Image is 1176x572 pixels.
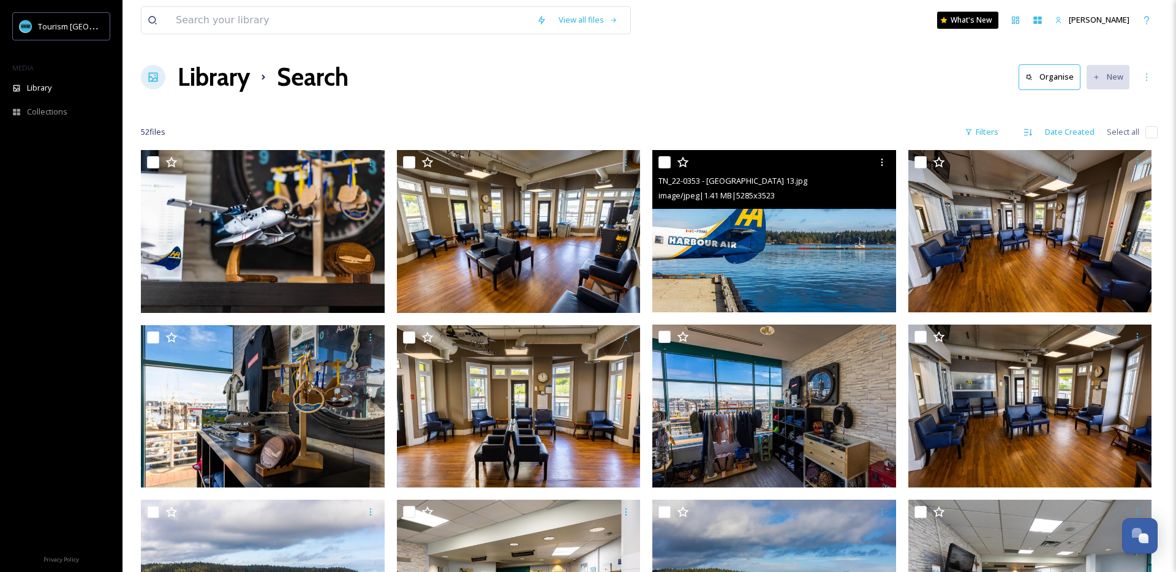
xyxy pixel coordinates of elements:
span: MEDIA [12,63,34,72]
img: TN_22-0353 - Harbour Air Store 1.jpg [652,325,896,487]
a: Library [178,59,250,96]
img: tourism_nanaimo_logo.jpeg [20,20,32,32]
div: Filters [959,120,1005,144]
span: Privacy Policy [43,555,79,563]
img: TN_22-0353 - Harbour Air Lobby 5 .jpg [908,150,1152,313]
span: Tourism [GEOGRAPHIC_DATA] [38,20,148,32]
a: Organise [1019,64,1087,89]
button: New [1087,65,1129,89]
span: Library [27,82,51,94]
a: What's New [937,12,998,29]
button: Open Chat [1122,518,1158,554]
span: TN_22-0353 - [GEOGRAPHIC_DATA] 13.jpg [658,175,807,186]
a: Privacy Policy [43,551,79,566]
span: Select all [1107,126,1139,138]
img: TN_22-0353 - Harbour Air Dock 13.jpg [652,150,896,313]
span: 52 file s [141,126,165,138]
img: TN_22-0353 - Harbour Air Lobby 6(1).jpg [397,150,641,313]
span: [PERSON_NAME] [1069,14,1129,25]
img: TN_22-0353 - Harbour Air Lobby 19(1).jpg [141,150,385,313]
img: TN_22-0353 - Harbour Air Store 3.jpg [141,325,385,487]
a: [PERSON_NAME] [1049,8,1136,32]
span: Collections [27,106,67,118]
img: TN_22-0353 - Harbour Air Lobby 1.jpg [908,325,1152,487]
div: Date Created [1039,120,1101,144]
h1: Search [277,59,349,96]
a: View all files [552,8,624,32]
input: Search your library [170,7,530,34]
span: image/jpeg | 1.41 MB | 5285 x 3523 [658,190,775,201]
button: Organise [1019,64,1080,89]
img: TN_22-0353 - Harbour Air Lobby 7.jpg [397,325,641,487]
